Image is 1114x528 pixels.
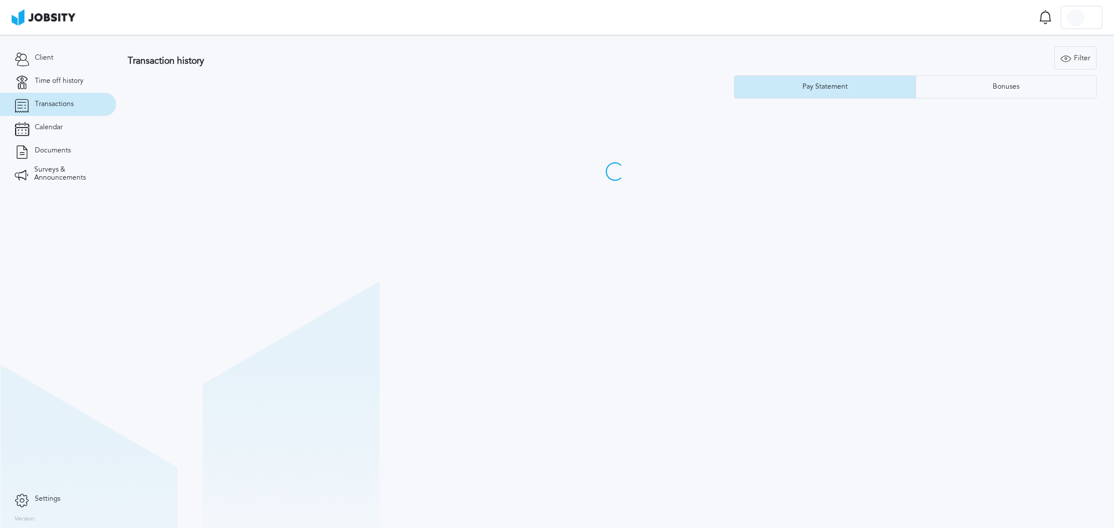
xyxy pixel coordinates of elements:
[1054,46,1097,70] button: Filter
[734,75,916,99] button: Pay Statement
[34,166,102,182] span: Surveys & Announcements
[797,83,853,91] div: Pay Statement
[12,9,75,26] img: ab4bad089aa723f57921c736e9817d99.png
[916,75,1097,99] button: Bonuses
[1055,47,1096,70] div: Filter
[987,83,1025,91] div: Bonuses
[35,495,60,503] span: Settings
[35,147,71,155] span: Documents
[35,100,74,108] span: Transactions
[15,516,36,523] label: Version:
[35,77,84,85] span: Time off history
[35,123,63,132] span: Calendar
[35,54,53,62] span: Client
[128,56,658,66] h3: Transaction history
